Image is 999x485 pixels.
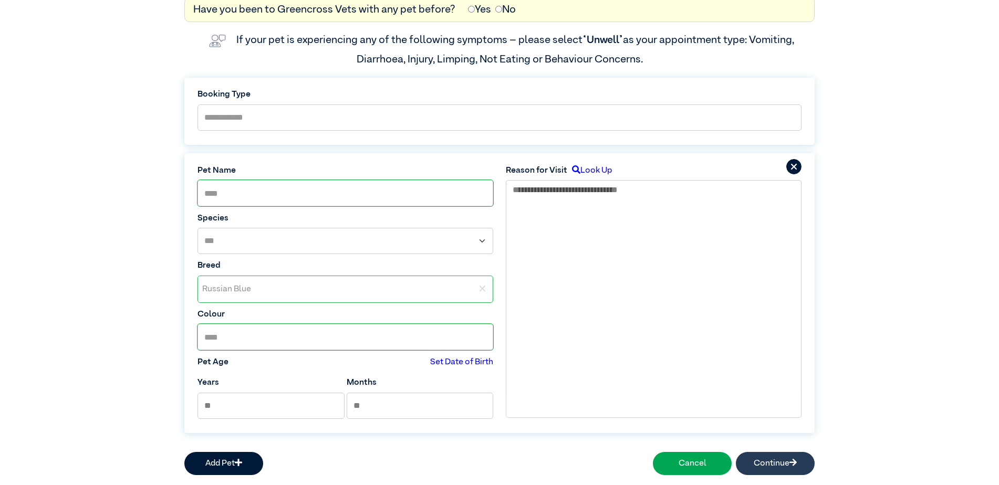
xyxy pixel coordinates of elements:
label: Pet Name [197,164,493,177]
label: Years [197,376,219,389]
button: Add Pet [184,452,263,475]
label: No [495,2,516,17]
div: Russian Blue [198,276,472,302]
img: vet [205,30,230,51]
input: No [495,6,502,13]
label: Breed [197,259,493,272]
label: Look Up [567,164,612,177]
span: “Unwell” [582,35,623,45]
label: Booking Type [197,88,802,101]
label: If your pet is experiencing any of the following symptoms – please select as your appointment typ... [236,35,796,64]
input: Yes [468,6,475,13]
label: Yes [468,2,491,17]
label: Reason for Visit [506,164,567,177]
button: Continue [736,452,815,475]
label: Set Date of Birth [430,356,493,368]
label: Colour [197,308,493,321]
label: Have you been to Greencross Vets with any pet before? [193,2,455,17]
button: Cancel [653,452,732,475]
label: Months [347,376,377,389]
div: ✕ [472,276,493,302]
label: Pet Age [197,356,228,368]
label: Species [197,212,493,225]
